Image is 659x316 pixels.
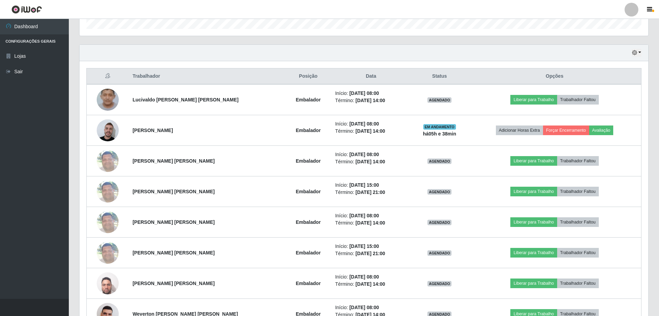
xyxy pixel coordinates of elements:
strong: [PERSON_NAME] [PERSON_NAME] [132,189,215,194]
li: Início: [335,90,407,97]
strong: há 05 h e 38 min [423,131,456,137]
time: [DATE] 14:00 [355,220,385,226]
strong: Lucivaldo [PERSON_NAME] [PERSON_NAME] [132,97,238,102]
strong: [PERSON_NAME] [PERSON_NAME] [132,250,215,255]
strong: [PERSON_NAME] [132,128,173,133]
li: Término: [335,97,407,104]
time: [DATE] 15:00 [349,243,379,249]
strong: [PERSON_NAME] [PERSON_NAME] [132,281,215,286]
span: AGENDADO [427,250,451,256]
time: [DATE] 14:00 [355,98,385,103]
button: Trabalhador Faltou [557,279,599,288]
time: [DATE] 08:00 [349,274,379,280]
li: Término: [335,158,407,165]
span: AGENDADO [427,281,451,286]
li: Início: [335,243,407,250]
span: AGENDADO [427,159,451,164]
time: [DATE] 08:00 [349,121,379,127]
time: [DATE] 14:00 [355,128,385,134]
img: 1697490161329.jpeg [97,207,119,237]
time: [DATE] 14:00 [355,159,385,164]
time: [DATE] 15:00 [349,182,379,188]
button: Liberar para Trabalho [510,95,557,105]
span: AGENDADO [427,220,451,225]
li: Início: [335,212,407,219]
th: Opções [468,68,641,85]
li: Término: [335,189,407,196]
button: Adicionar Horas Extra [496,126,543,135]
button: Avaliação [589,126,614,135]
th: Posição [285,68,331,85]
li: Início: [335,304,407,311]
li: Início: [335,151,407,158]
th: Status [411,68,468,85]
time: [DATE] 08:00 [349,213,379,218]
time: [DATE] 14:00 [355,281,385,287]
span: AGENDADO [427,97,451,103]
img: 1697490161329.jpeg [97,177,119,206]
button: Trabalhador Faltou [557,156,599,166]
img: 1744226938039.jpeg [97,118,119,143]
img: CoreUI Logo [11,5,42,14]
button: Forçar Encerramento [543,126,589,135]
button: Trabalhador Faltou [557,217,599,227]
li: Término: [335,128,407,135]
li: Término: [335,250,407,257]
strong: [PERSON_NAME] [PERSON_NAME] [132,219,215,225]
strong: Embalador [296,189,320,194]
button: Trabalhador Faltou [557,248,599,258]
img: 1697490161329.jpeg [97,238,119,267]
img: 1637719089233.jpeg [97,85,119,115]
button: Liberar para Trabalho [510,187,557,196]
li: Início: [335,182,407,189]
time: [DATE] 08:00 [349,152,379,157]
time: [DATE] 21:00 [355,189,385,195]
li: Término: [335,219,407,227]
li: Início: [335,273,407,281]
button: Trabalhador Faltou [557,95,599,105]
strong: Embalador [296,128,320,133]
strong: Embalador [296,281,320,286]
time: [DATE] 08:00 [349,305,379,310]
strong: Embalador [296,158,320,164]
button: Trabalhador Faltou [557,187,599,196]
time: [DATE] 21:00 [355,251,385,256]
strong: Embalador [296,219,320,225]
th: Trabalhador [128,68,285,85]
button: Liberar para Trabalho [510,279,557,288]
button: Liberar para Trabalho [510,217,557,227]
strong: Embalador [296,97,320,102]
strong: Embalador [296,250,320,255]
span: EM ANDAMENTO [423,124,456,130]
li: Término: [335,281,407,288]
li: Início: [335,120,407,128]
time: [DATE] 08:00 [349,90,379,96]
strong: [PERSON_NAME] [PERSON_NAME] [132,158,215,164]
button: Liberar para Trabalho [510,156,557,166]
img: 1729168499099.jpeg [97,269,119,298]
img: 1697490161329.jpeg [97,146,119,175]
th: Data [331,68,411,85]
span: AGENDADO [427,189,451,195]
button: Liberar para Trabalho [510,248,557,258]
